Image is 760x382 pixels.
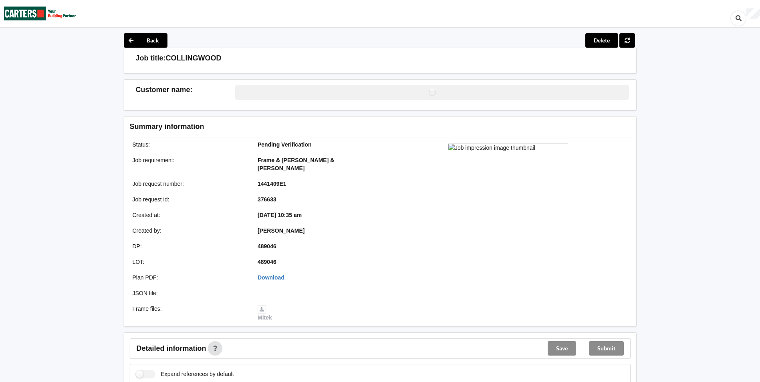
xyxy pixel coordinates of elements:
[258,259,276,265] b: 489046
[136,85,236,94] h3: Customer name :
[258,157,334,171] b: Frame & [PERSON_NAME] & [PERSON_NAME]
[127,156,252,172] div: Job requirement :
[127,289,252,297] div: JSON file :
[448,143,568,152] img: Job impression image thumbnail
[258,243,276,249] b: 489046
[4,0,76,26] img: Carters
[258,196,276,203] b: 376633
[127,242,252,250] div: DP :
[166,54,222,63] h3: COLLINGWOOD
[127,195,252,203] div: Job request id :
[124,33,167,48] button: Back
[258,212,302,218] b: [DATE] 10:35 am
[137,345,206,352] span: Detailed information
[127,305,252,322] div: Frame files :
[127,227,252,235] div: Created by :
[746,8,760,20] div: User Profile
[127,211,252,219] div: Created at :
[127,180,252,188] div: Job request number :
[127,273,252,281] div: Plan PDF :
[258,141,312,148] b: Pending Verification
[585,33,618,48] button: Delete
[258,227,304,234] b: [PERSON_NAME]
[258,306,272,321] a: Mitek
[136,54,166,63] h3: Job title:
[258,274,284,281] a: Download
[136,370,234,378] label: Expand references by default
[130,122,503,131] h3: Summary information
[258,181,286,187] b: 1441409E1
[127,141,252,149] div: Status :
[127,258,252,266] div: LOT :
